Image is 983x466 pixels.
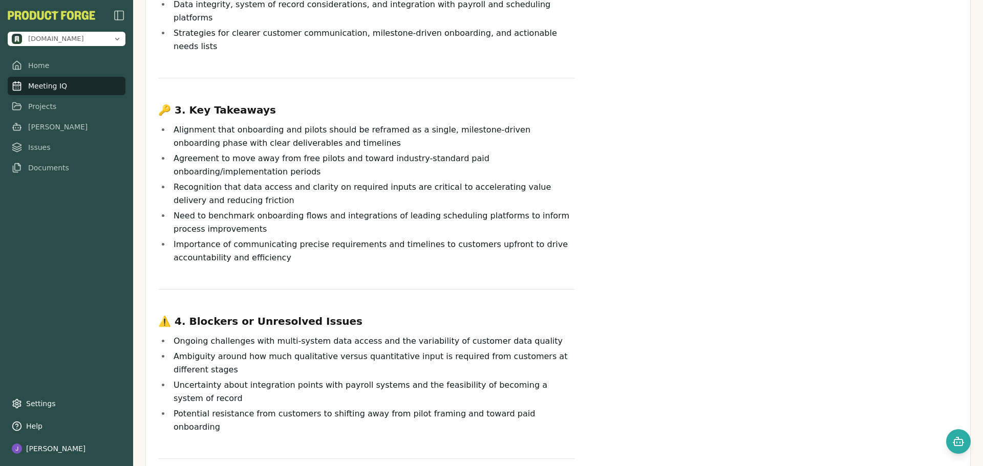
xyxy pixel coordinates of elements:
img: methodic.work [12,34,22,44]
h3: ⚠️ 4. Blockers or Unresolved Issues [158,314,575,328]
li: Ambiguity around how much qualitative versus quantitative input is required from customers at dif... [170,350,575,376]
img: Product Forge [8,11,95,20]
span: methodic.work [28,34,84,43]
li: Strategies for clearer customer communication, milestone-driven onboarding, and actionable needs ... [170,27,575,53]
li: Importance of communicating precise requirements and timelines to customers upfront to drive acco... [170,238,575,264]
a: Home [8,56,125,75]
li: Potential resistance from customers to shifting away from pilot framing and toward paid onboarding [170,407,575,434]
button: Close Sidebar [113,9,125,21]
li: Uncertainty about integration points with payroll systems and the feasibility of becoming a syste... [170,379,575,405]
a: Documents [8,159,125,177]
a: Meeting IQ [8,77,125,95]
a: Settings [8,394,125,413]
li: Agreement to move away from free pilots and toward industry-standard paid onboarding/implementati... [170,152,575,179]
li: Need to benchmark onboarding flows and integrations of leading scheduling platforms to inform pro... [170,209,575,236]
h3: 🔑 3. Key Takeaways [158,103,575,117]
button: Open organization switcher [8,32,125,46]
li: Ongoing challenges with multi-system data access and the variability of customer data quality [170,335,575,348]
li: Alignment that onboarding and pilots should be reframed as a single, milestone-driven onboarding ... [170,123,575,150]
button: Open chat [946,429,971,454]
button: PF-Logo [8,11,95,20]
button: [PERSON_NAME] [8,439,125,458]
button: Help [8,417,125,435]
a: Issues [8,138,125,157]
img: profile [12,443,22,454]
li: Recognition that data access and clarity on required inputs are critical to accelerating value de... [170,181,575,207]
img: sidebar [113,9,125,21]
a: [PERSON_NAME] [8,118,125,136]
a: Projects [8,97,125,116]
